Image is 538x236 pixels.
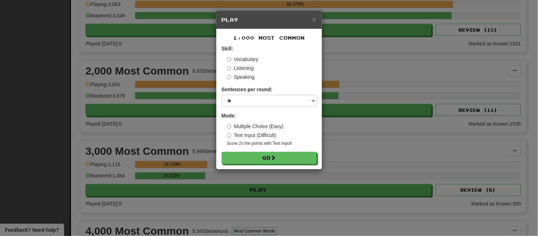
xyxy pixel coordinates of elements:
[222,86,273,93] label: Sentences per round:
[227,73,255,81] label: Speaking
[222,46,233,51] strong: Skill:
[227,65,254,72] label: Listening
[222,16,317,23] h5: Play
[227,132,277,139] label: Text Input (Difficult)
[312,15,316,23] span: ×
[227,66,232,71] input: Listening
[227,56,259,63] label: Vocabulary
[227,124,232,129] input: Multiple Choice (Easy)
[227,75,232,79] input: Speaking
[222,113,236,119] strong: Mode:
[222,152,317,164] button: Go
[227,133,232,138] input: Text Input (Difficult)
[312,16,316,23] button: Close
[227,123,284,130] label: Multiple Choice (Easy)
[227,57,232,62] input: Vocabulary
[227,141,317,147] small: Score 2x the points with Text Input !
[233,35,305,41] span: 1,000 Most Common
